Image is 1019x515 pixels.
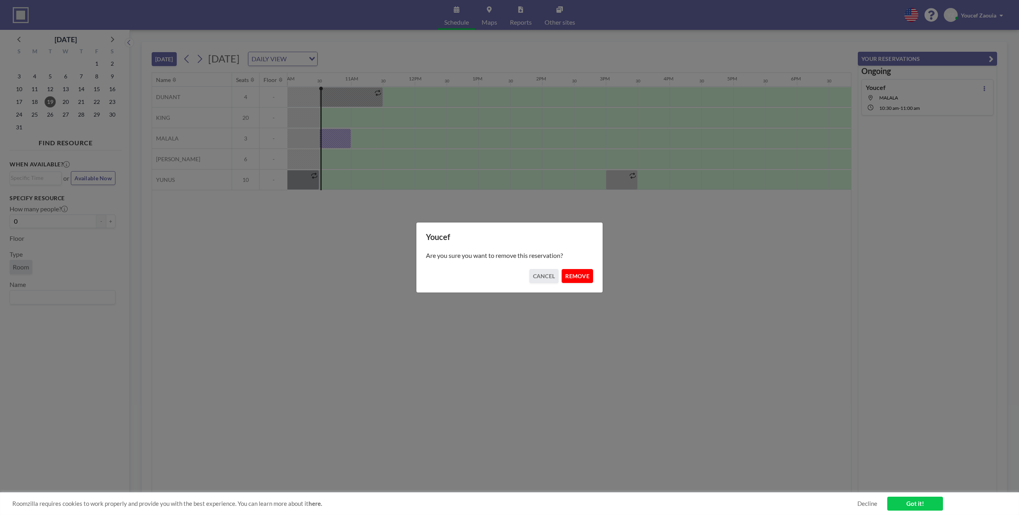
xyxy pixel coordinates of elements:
p: Are you sure you want to remove this reservation? [426,252,593,259]
h3: Youcef [426,232,593,242]
button: CANCEL [529,269,559,283]
a: Decline [857,500,877,507]
a: Got it! [887,497,943,511]
a: here. [308,500,322,507]
button: REMOVE [562,269,593,283]
span: Roomzilla requires cookies to work properly and provide you with the best experience. You can lea... [12,500,857,507]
